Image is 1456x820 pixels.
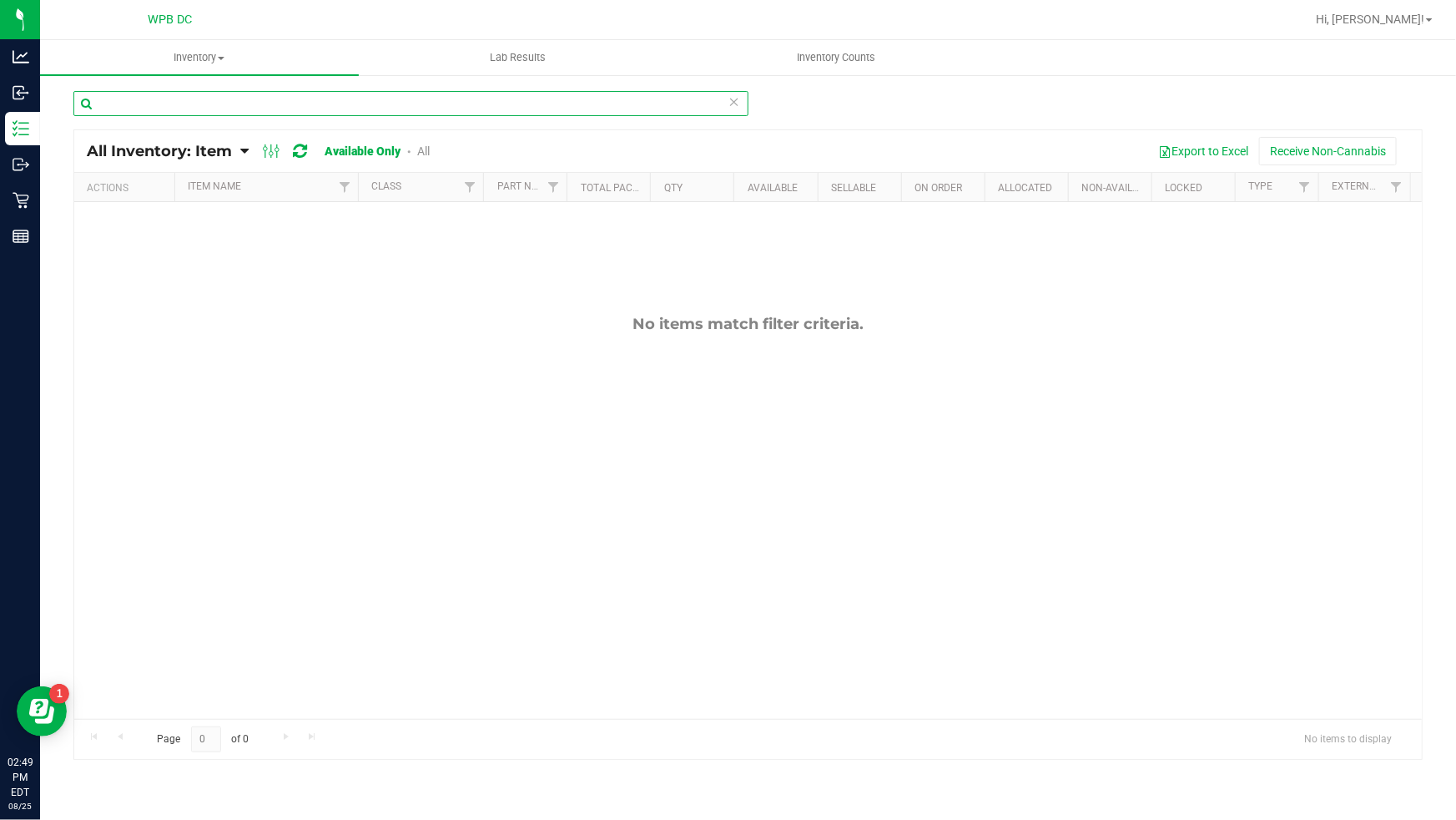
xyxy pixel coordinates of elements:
[914,182,962,194] a: On Order
[13,48,29,65] inline-svg: Analytics
[998,182,1052,194] a: Allocated
[87,142,240,160] a: All Inventory: Item
[1291,173,1318,201] a: Filter
[49,684,69,704] iframe: Resource center unread badge
[87,142,232,160] span: All Inventory: Item
[17,686,67,736] iframe: Resource center
[539,173,567,201] a: Filter
[748,182,798,194] a: Available
[581,182,664,194] a: Total Packages
[372,180,402,192] a: Class
[330,173,358,201] a: Filter
[456,173,483,201] a: Filter
[143,726,263,752] span: Page of 0
[1259,137,1397,165] button: Receive Non-Cannabis
[1248,180,1272,192] a: Type
[359,40,678,75] a: Lab Results
[74,315,1422,333] div: No items match filter criteria.
[678,40,996,75] a: Inventory Counts
[8,800,33,812] p: 08/25
[73,91,748,116] input: Search Item Name, Retail Display Name, SKU, Part Number...
[325,144,401,158] a: Available Only
[40,40,359,75] a: Inventory
[1383,173,1410,201] a: Filter
[13,120,29,137] inline-svg: Inventory
[497,180,564,192] a: Part Number
[87,182,168,194] div: Actions
[8,755,33,800] p: 02:49 PM EDT
[13,228,29,245] inline-svg: Reports
[417,144,430,158] a: All
[188,180,241,192] a: Item Name
[1165,182,1202,194] a: Locked
[13,84,29,101] inline-svg: Inbound
[1316,13,1424,26] span: Hi, [PERSON_NAME]!
[775,50,899,65] span: Inventory Counts
[467,50,568,65] span: Lab Results
[1081,182,1156,194] a: Non-Available
[1147,137,1259,165] button: Export to Excel
[1332,180,1432,192] a: External/Internal
[728,91,740,113] span: Clear
[13,192,29,209] inline-svg: Retail
[664,182,683,194] a: Qty
[40,50,359,65] span: Inventory
[1291,726,1405,752] span: No items to display
[13,156,29,173] inline-svg: Outbound
[831,182,876,194] a: Sellable
[149,13,193,27] span: WPB DC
